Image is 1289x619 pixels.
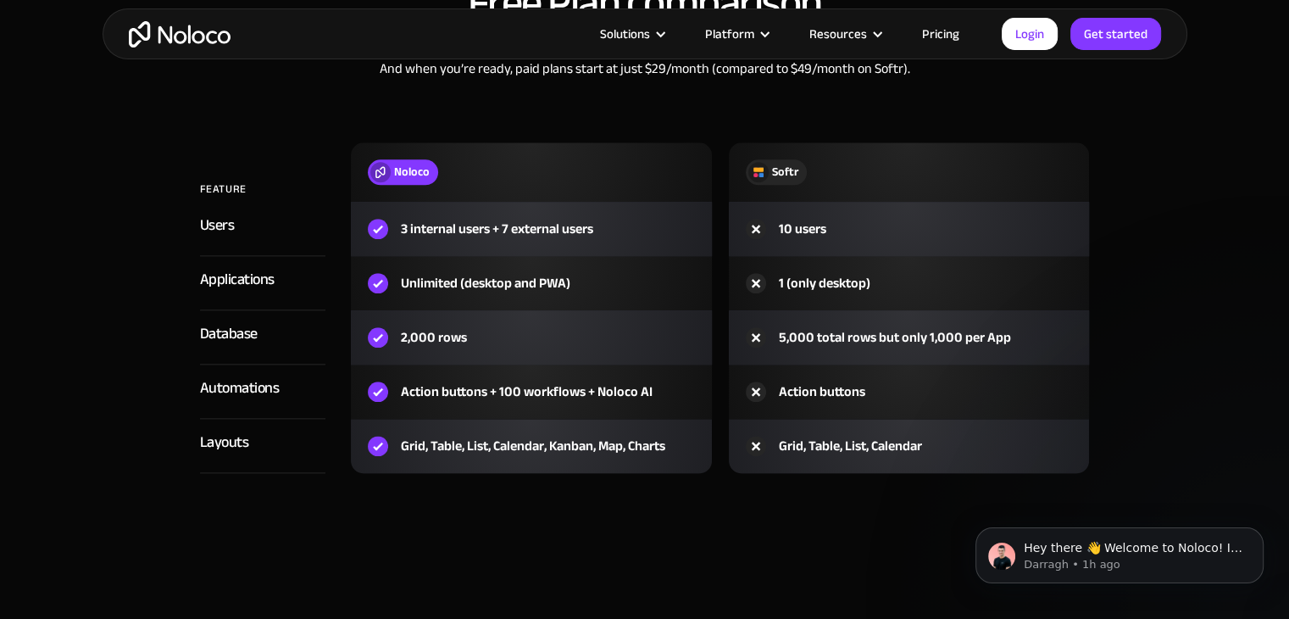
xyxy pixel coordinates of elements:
[200,376,280,401] div: Automations
[901,23,981,45] a: Pricing
[200,267,275,293] div: Applications
[705,23,754,45] div: Platform
[401,219,593,239] div: 3 internal users + 7 external users
[401,436,665,456] div: Grid, Table, List, Calendar, Kanban, Map, Charts
[950,492,1289,611] iframe: Intercom notifications message
[600,23,650,45] div: Solutions
[401,382,653,402] div: Action buttons + 100 workflows + Noloco AI
[684,23,788,45] div: Platform
[394,163,430,181] div: Noloco
[779,436,922,456] div: Grid, Table, List, Calendar
[401,327,467,348] div: 2,000 rows
[772,163,798,181] div: Softr
[809,23,867,45] div: Resources
[779,382,865,402] div: Action buttons
[779,327,1011,348] div: 5,000 total rows but only 1,000 per App
[779,219,826,239] div: 10 users
[779,273,870,293] div: 1 (only desktop)
[119,38,1170,79] div: With Noloco, you can fully explore the power of a true internal business app, including workflows...
[200,213,235,238] div: Users
[129,21,231,47] a: home
[200,430,249,455] div: Layouts
[401,273,570,293] div: Unlimited (desktop and PWA)
[579,23,684,45] div: Solutions
[200,176,247,202] div: FEATURE
[200,321,258,347] div: Database
[1070,18,1161,50] a: Get started
[788,23,901,45] div: Resources
[1002,18,1058,50] a: Login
